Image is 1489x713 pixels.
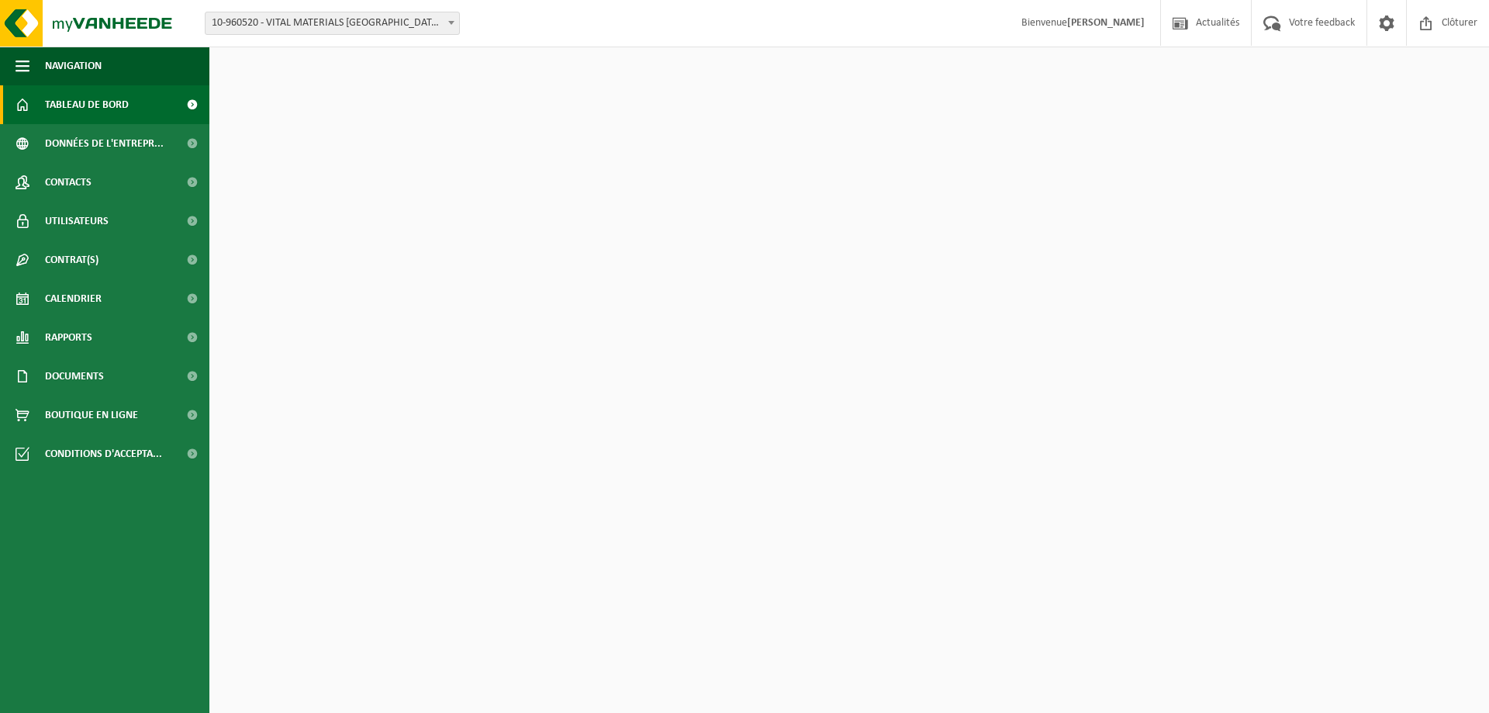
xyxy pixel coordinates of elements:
span: Calendrier [45,279,102,318]
span: 10-960520 - VITAL MATERIALS BELGIUM S.A. - TILLY [205,12,460,35]
span: Boutique en ligne [45,396,138,434]
span: Utilisateurs [45,202,109,241]
span: 10-960520 - VITAL MATERIALS BELGIUM S.A. - TILLY [206,12,459,34]
span: Données de l'entrepr... [45,124,164,163]
span: Documents [45,357,104,396]
span: Navigation [45,47,102,85]
strong: [PERSON_NAME] [1067,17,1145,29]
span: Rapports [45,318,92,357]
span: Conditions d'accepta... [45,434,162,473]
span: Contacts [45,163,92,202]
span: Tableau de bord [45,85,129,124]
span: Contrat(s) [45,241,98,279]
